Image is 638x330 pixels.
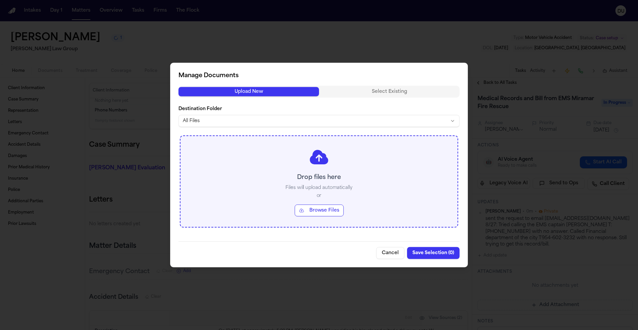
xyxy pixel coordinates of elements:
button: Browse Files [294,205,344,217]
p: or [317,193,322,199]
button: Save Selection (0) [407,247,460,259]
button: Select Existing [319,87,460,96]
button: Cancel [376,247,404,259]
button: Upload New [178,87,319,96]
label: Destination Folder [178,106,460,112]
h2: Manage Documents [178,71,460,81]
p: Drop files here [297,173,341,182]
p: Files will upload automatically [285,185,353,191]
